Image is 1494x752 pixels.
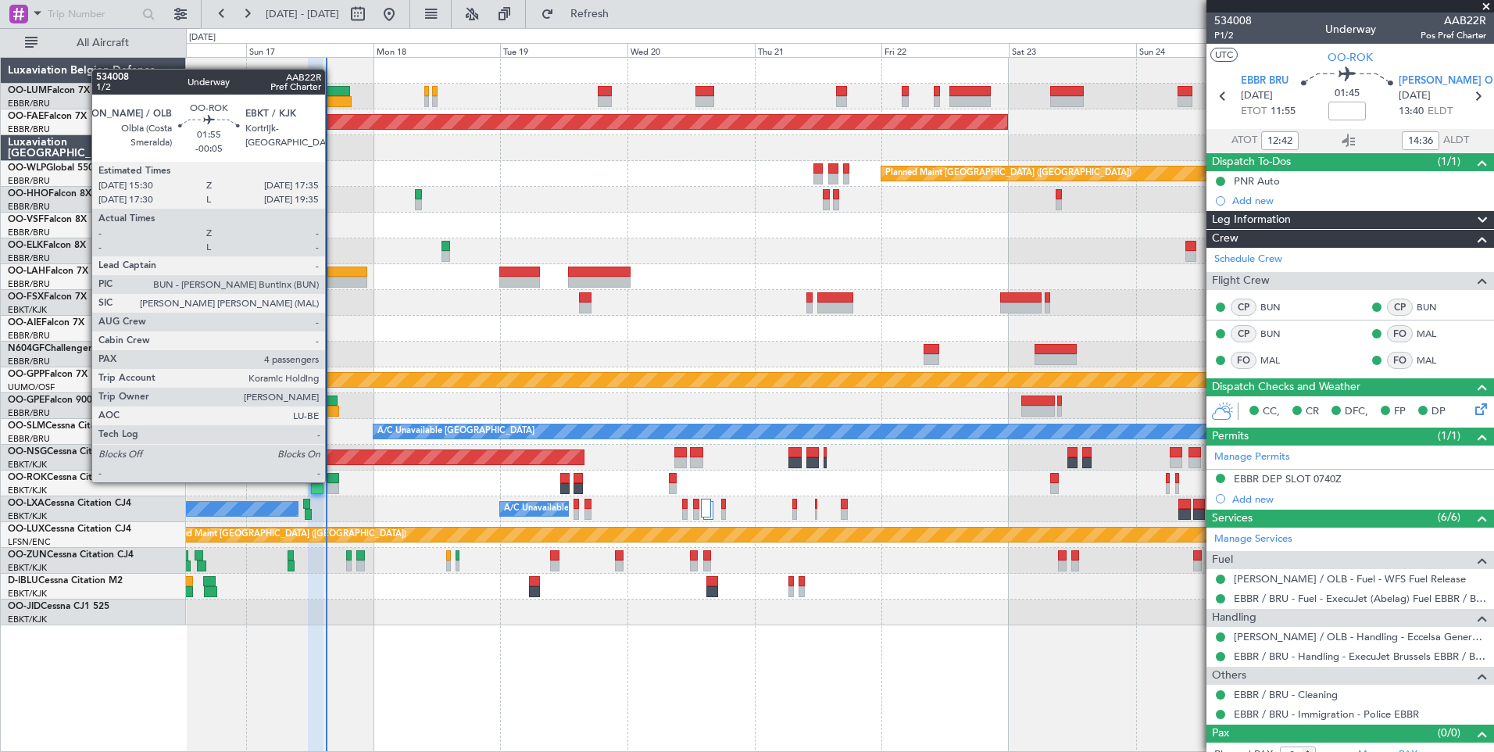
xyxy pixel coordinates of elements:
[1394,404,1406,420] span: FP
[534,2,627,27] button: Refresh
[1421,29,1486,42] span: Pos Pref Charter
[189,31,216,45] div: [DATE]
[8,86,47,95] span: OO-LUM
[8,370,45,379] span: OO-GPP
[1306,404,1319,420] span: CR
[8,473,134,482] a: OO-ROKCessna Citation CJ4
[8,175,50,187] a: EBBR/BRU
[8,163,99,173] a: OO-WLPGlobal 5500
[8,267,45,276] span: OO-LAH
[8,447,47,457] span: OO-NSG
[1231,299,1256,316] div: CP
[1212,510,1253,528] span: Services
[755,43,882,57] div: Thu 21
[281,84,564,108] div: Planned Maint [GEOGRAPHIC_DATA] ([GEOGRAPHIC_DATA] National)
[1212,211,1291,229] span: Leg Information
[8,525,131,534] a: OO-LUXCessna Citation CJ4
[8,227,50,238] a: EBBR/BRU
[1417,300,1452,314] a: BUN
[8,86,90,95] a: OO-LUMFalcon 7X
[1212,725,1229,743] span: Pax
[1212,230,1238,248] span: Crew
[1232,492,1486,506] div: Add new
[8,189,48,199] span: OO-HHO
[500,43,627,57] div: Tue 19
[160,523,406,546] div: Planned Maint [GEOGRAPHIC_DATA] ([GEOGRAPHIC_DATA])
[881,43,1009,57] div: Fri 22
[1271,104,1296,120] span: 11:55
[1212,551,1233,569] span: Fuel
[1438,153,1460,170] span: (1/1)
[8,215,87,224] a: OO-VSFFalcon 8X
[8,278,50,290] a: EBBR/BRU
[1214,29,1252,42] span: P1/2
[1261,131,1299,150] input: --:--
[8,330,50,342] a: EBBR/BRU
[504,497,795,521] div: A/C Unavailable [GEOGRAPHIC_DATA] ([GEOGRAPHIC_DATA] National)
[1136,43,1263,57] div: Sun 24
[8,588,47,600] a: EBKT/KJK
[8,124,50,135] a: EBBR/BRU
[8,485,47,496] a: EBKT/KJK
[373,43,501,57] div: Mon 18
[8,396,45,405] span: OO-GPE
[8,98,50,109] a: EBBR/BRU
[1212,667,1246,685] span: Others
[1212,609,1256,627] span: Handling
[1260,327,1296,341] a: BUN
[8,189,91,199] a: OO-HHOFalcon 8X
[885,162,1131,185] div: Planned Maint [GEOGRAPHIC_DATA] ([GEOGRAPHIC_DATA])
[8,421,45,431] span: OO-SLM
[1328,49,1373,66] span: OO-ROK
[8,473,47,482] span: OO-ROK
[1234,707,1419,721] a: EBBR / BRU - Immigration - Police EBBR
[8,447,134,457] a: OO-NSGCessna Citation CJ4
[8,396,138,405] a: OO-GPEFalcon 900EX EASy II
[1402,131,1439,150] input: --:--
[1234,572,1466,585] a: [PERSON_NAME] / OLB - Fuel - WFS Fuel Release
[1260,300,1296,314] a: BUN
[1421,13,1486,29] span: AAB22R
[1214,449,1290,465] a: Manage Permits
[1009,43,1136,57] div: Sat 23
[8,602,109,611] a: OO-JIDCessna CJ1 525
[1428,104,1453,120] span: ELDT
[8,356,50,367] a: EBBR/BRU
[1325,21,1376,38] div: Underway
[8,318,41,328] span: OO-AIE
[1214,13,1252,29] span: 534008
[8,252,50,264] a: EBBR/BRU
[1438,428,1460,444] span: (1/1)
[8,344,45,353] span: N604GF
[1212,153,1291,171] span: Dispatch To-Dos
[8,499,131,508] a: OO-LXACessna Citation CJ4
[1234,592,1486,605] a: EBBR / BRU - Fuel - ExecuJet (Abelag) Fuel EBBR / BRU
[41,38,165,48] span: All Aircraft
[1387,352,1413,369] div: FO
[8,292,44,302] span: OO-FSX
[8,112,87,121] a: OO-FAEFalcon 7X
[1241,88,1273,104] span: [DATE]
[1214,532,1292,547] a: Manage Services
[8,562,47,574] a: EBKT/KJK
[8,267,88,276] a: OO-LAHFalcon 7X
[1431,404,1446,420] span: DP
[8,576,38,585] span: D-IBLU
[1212,272,1270,290] span: Flight Crew
[8,407,50,419] a: EBBR/BRU
[1234,472,1342,485] div: EBBR DEP SLOT 0740Z
[266,7,339,21] span: [DATE] - [DATE]
[8,241,86,250] a: OO-ELKFalcon 8X
[8,381,55,393] a: UUMO/OSF
[1241,73,1288,89] span: EBBR BRU
[8,459,47,471] a: EBKT/KJK
[8,499,45,508] span: OO-LXA
[17,30,170,56] button: All Aircraft
[377,420,534,443] div: A/C Unavailable [GEOGRAPHIC_DATA]
[246,43,373,57] div: Sun 17
[8,344,112,353] a: N604GFChallenger 604
[1234,630,1486,643] a: [PERSON_NAME] / OLB - Handling - Eccelsa General Aviation [PERSON_NAME] / OLB
[1399,104,1424,120] span: 13:40
[1263,404,1280,420] span: CC,
[8,215,44,224] span: OO-VSF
